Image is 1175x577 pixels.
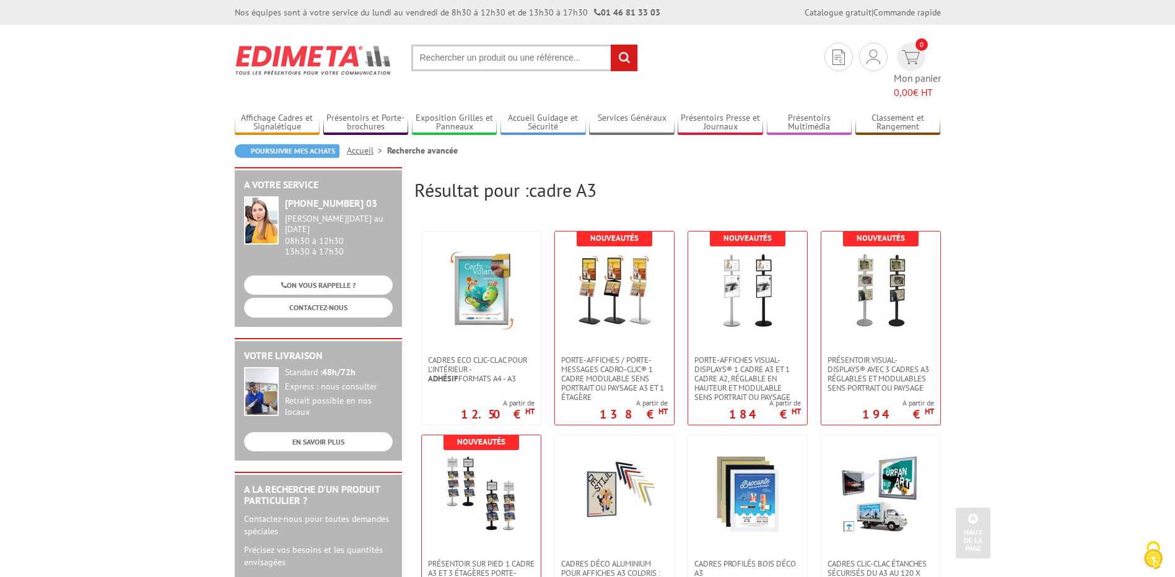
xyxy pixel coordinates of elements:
img: devis rapide [902,50,920,64]
img: widget-service.jpg [244,196,279,245]
a: Classement et Rangement [855,113,941,133]
span: A partir de [461,398,535,408]
p: Précisez vos besoins et les quantités envisagées [244,544,393,568]
h2: A votre service [244,180,393,191]
div: Retrait possible en nos locaux [285,396,393,418]
span: Présentoir Visual-Displays® avec 3 cadres A3 réglables et modulables sens portrait ou paysage [828,355,934,393]
a: Présentoirs Multimédia [767,113,852,133]
a: Présentoirs Presse et Journaux [678,113,763,133]
img: Présentoir sur pied 1 cadre A3 et 3 étagères porte-revues [441,454,522,534]
div: 08h30 à 12h30 13h30 à 17h30 [285,214,393,256]
div: Standard : [285,367,393,378]
a: Porte-affiches / Porte-messages Cadro-Clic® 1 cadre modulable sens portrait ou paysage A3 et 1 ét... [555,355,674,402]
div: Express : nous consulter [285,381,393,393]
img: devis rapide [867,50,880,64]
span: Porte-affiches / Porte-messages Cadro-Clic® 1 cadre modulable sens portrait ou paysage A3 et 1 ét... [561,355,668,402]
p: 138 € [600,410,668,418]
img: Cadres Clic-Clac Étanches Sécurisés du A3 au 120 x 160 cm [841,454,921,534]
span: € HT [894,85,941,100]
a: devis rapide 0 Mon panier 0,00€ HT [894,43,941,100]
img: widget-livraison.jpg [244,367,279,416]
a: EN SAVOIR PLUS [244,432,393,451]
a: Haut de la page [956,508,990,558]
strong: Adhésif [428,373,458,384]
div: | [805,6,941,19]
strong: [PHONE_NUMBER] 03 [285,197,377,209]
img: devis rapide [832,50,845,65]
sup: HT [525,406,535,417]
span: Mon panier [894,71,941,100]
strong: 01 46 81 33 03 [594,7,660,18]
a: Accueil Guidage et Sécurité [500,113,586,133]
h2: Votre livraison [244,350,393,362]
a: Présentoir Visual-Displays® avec 3 cadres A3 réglables et modulables sens portrait ou paysage [821,355,940,393]
a: ON VOUS RAPPELLE ? [244,275,393,295]
span: A partir de [862,398,934,408]
span: 0 [915,38,928,51]
a: Accueil [347,145,387,156]
b: Nouveautés [723,233,772,243]
input: Rechercher un produit ou une référence... [411,45,638,71]
b: Nouveautés [857,233,905,243]
sup: HT [792,406,801,417]
b: Nouveautés [590,233,639,243]
a: Poursuivre mes achats [235,144,339,158]
span: Cadres Eco Clic-Clac pour l'intérieur - formats A4 - A3 [428,355,535,383]
p: Contactez-nous pour toutes demandes spéciales [244,513,393,537]
img: Cadres déco aluminium pour affiches A3 Coloris : Noir, bleu, rouge, alu anodisé, blanc, doré, chromé [574,454,655,534]
img: Cadres Eco Clic-Clac pour l'intérieur - <strong>Adhésif</strong> formats A4 - A3 [441,250,522,331]
a: Porte-affiches Visual-Displays® 1 cadre A3 et 1 cadre A2, réglable en hauteur et modulable sens p... [688,355,807,402]
b: Nouveautés [457,436,505,447]
button: Cookies (fenêtre modale) [1132,535,1175,577]
p: 12.50 € [461,410,535,418]
a: Cadres Eco Clic-Clac pour l'intérieur -Adhésifformats A4 - A3 [422,355,541,383]
a: Présentoirs et Porte-brochures [323,113,409,133]
a: Catalogue gratuit [805,7,871,18]
span: Porte-affiches Visual-Displays® 1 cadre A3 et 1 cadre A2, réglable en hauteur et modulable sens p... [694,355,801,402]
sup: HT [658,406,668,417]
span: A partir de [729,398,801,408]
h2: Résultat pour : [414,180,941,200]
span: A partir de [600,398,668,408]
a: Exposition Grilles et Panneaux [412,113,497,133]
a: Commande rapide [873,7,941,18]
span: cadre A3 [529,178,596,202]
img: Cadres Profilés Bois Déco A3 [707,454,788,534]
img: Porte-affiches / Porte-messages Cadro-Clic® 1 cadre modulable sens portrait ou paysage A3 et 1 ét... [574,250,655,331]
p: 184 € [729,410,801,418]
a: CONTACTEZ-NOUS [244,298,393,317]
img: Présentoir Visual-Displays® avec 3 cadres A3 réglables et modulables sens portrait ou paysage [841,250,921,331]
li: Recherche avancée [387,144,458,157]
img: Cookies (fenêtre modale) [1138,540,1169,571]
a: Affichage Cadres et Signalétique [235,113,320,133]
div: [PERSON_NAME][DATE] au [DATE] [285,214,393,235]
sup: HT [925,406,934,417]
h2: A la recherche d'un produit particulier ? [244,484,393,506]
img: Porte-affiches Visual-Displays® 1 cadre A3 et 1 cadre A2, réglable en hauteur et modulable sens p... [707,250,788,331]
a: Services Généraux [589,113,675,133]
div: Nos équipes sont à votre service du lundi au vendredi de 8h30 à 12h30 et de 13h30 à 17h30 [235,6,660,19]
strong: 48h/72h [322,367,356,378]
img: Edimeta [235,37,393,83]
p: 194 € [862,410,934,418]
input: rechercher [611,45,637,71]
span: 0,00 [894,86,913,98]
